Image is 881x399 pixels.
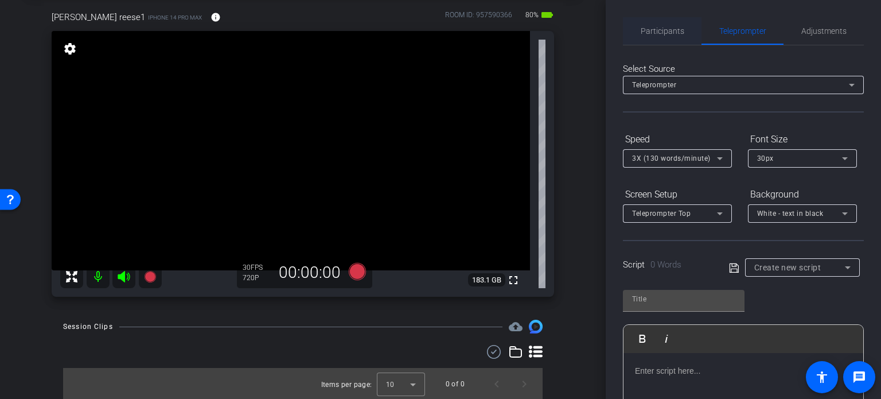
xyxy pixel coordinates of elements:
[650,259,681,270] span: 0 Words
[468,273,505,287] span: 183.1 GB
[748,130,857,149] div: Font Size
[754,263,821,272] span: Create new script
[632,292,735,306] input: Title
[509,320,523,334] span: Destinations for your clips
[483,370,510,398] button: Previous page
[445,10,512,26] div: ROOM ID: 957590366
[63,321,113,332] div: Session Clips
[62,42,78,56] mat-icon: settings
[815,370,829,384] mat-icon: accessibility
[641,27,684,35] span: Participants
[632,81,676,89] span: Teleprompter
[656,327,677,350] button: Italic (Ctrl+I)
[243,273,271,282] div: 720P
[757,154,774,162] span: 30px
[509,320,523,334] mat-icon: cloud_upload
[852,370,866,384] mat-icon: message
[243,263,271,272] div: 30
[506,273,520,287] mat-icon: fullscreen
[524,6,540,24] span: 80%
[446,378,465,390] div: 0 of 0
[540,8,554,22] mat-icon: battery_std
[623,258,713,272] div: Script
[321,379,372,390] div: Items per page:
[801,27,847,35] span: Adjustments
[251,264,263,272] span: FPS
[632,154,711,162] span: 3X (130 words/minute)
[623,63,864,76] div: Select Source
[148,13,202,22] span: iPhone 14 Pro Max
[631,327,653,350] button: Bold (Ctrl+B)
[52,11,145,24] span: [PERSON_NAME] reese1
[271,263,348,282] div: 00:00:00
[719,27,766,35] span: Teleprompter
[210,12,221,22] mat-icon: info
[623,130,732,149] div: Speed
[529,320,543,334] img: Session clips
[757,210,824,218] span: White - text in black
[510,370,538,398] button: Next page
[748,185,857,204] div: Background
[632,210,691,218] span: Teleprompter Top
[623,185,732,204] div: Screen Setup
